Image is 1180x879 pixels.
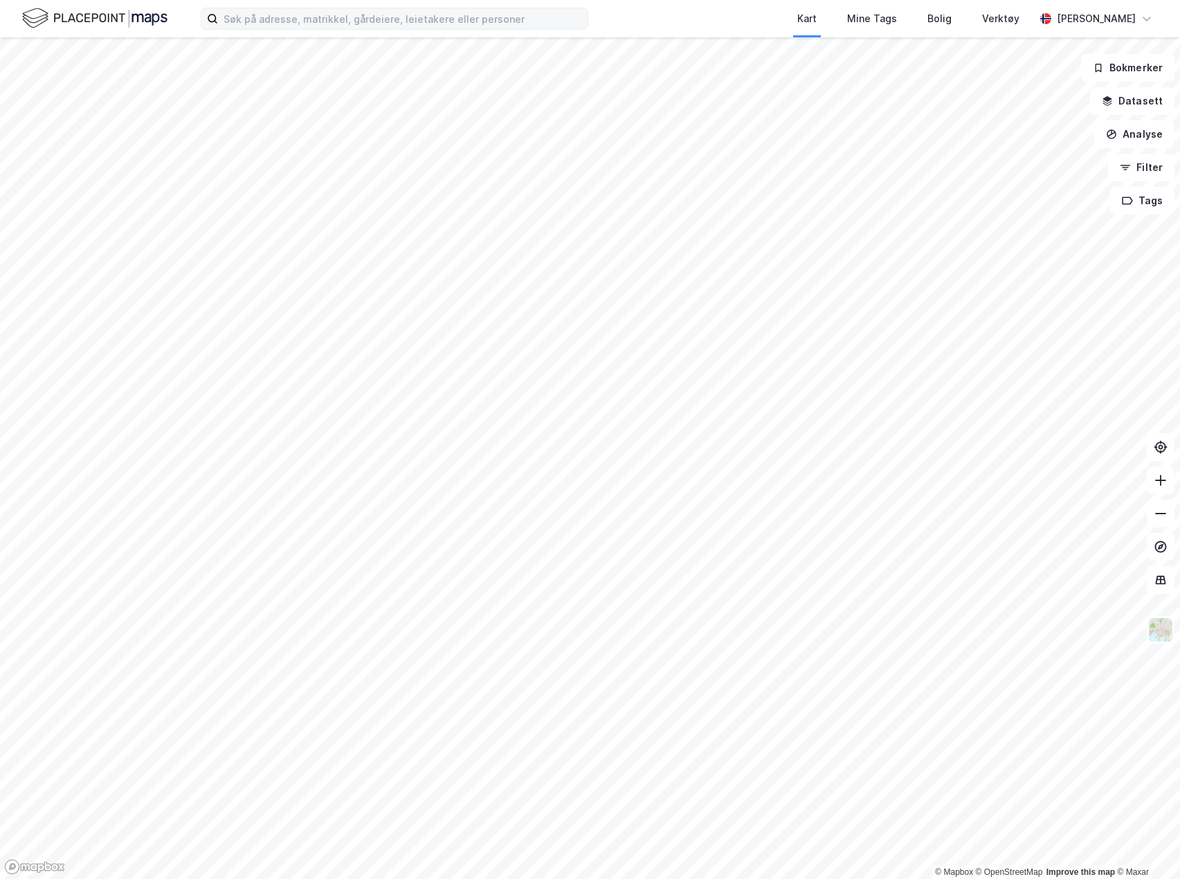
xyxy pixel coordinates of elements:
[976,867,1043,877] a: OpenStreetMap
[1111,813,1180,879] div: Kontrollprogram for chat
[1081,54,1174,82] button: Bokmerker
[1046,867,1115,877] a: Improve this map
[847,10,897,27] div: Mine Tags
[797,10,817,27] div: Kart
[982,10,1019,27] div: Verktøy
[1057,10,1136,27] div: [PERSON_NAME]
[1147,617,1174,643] img: Z
[1111,813,1180,879] iframe: Chat Widget
[1108,154,1174,181] button: Filter
[22,6,167,30] img: logo.f888ab2527a4732fd821a326f86c7f29.svg
[1110,187,1174,215] button: Tags
[1090,87,1174,115] button: Datasett
[1094,120,1174,148] button: Analyse
[4,859,65,875] a: Mapbox homepage
[935,867,973,877] a: Mapbox
[927,10,952,27] div: Bolig
[218,8,588,29] input: Søk på adresse, matrikkel, gårdeiere, leietakere eller personer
